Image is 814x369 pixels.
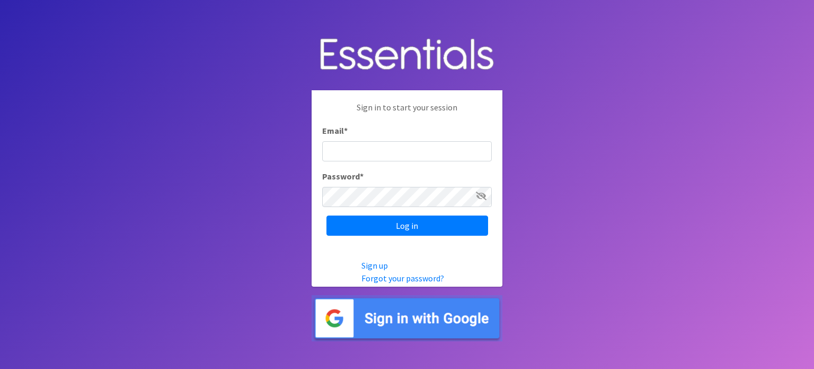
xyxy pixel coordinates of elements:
[361,260,388,271] a: Sign up
[326,216,488,236] input: Log in
[312,28,502,82] img: Human Essentials
[322,101,492,124] p: Sign in to start your session
[361,273,444,284] a: Forgot your password?
[322,124,348,137] label: Email
[312,295,502,341] img: Sign in with Google
[322,170,364,183] label: Password
[344,125,348,136] abbr: required
[360,171,364,182] abbr: required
